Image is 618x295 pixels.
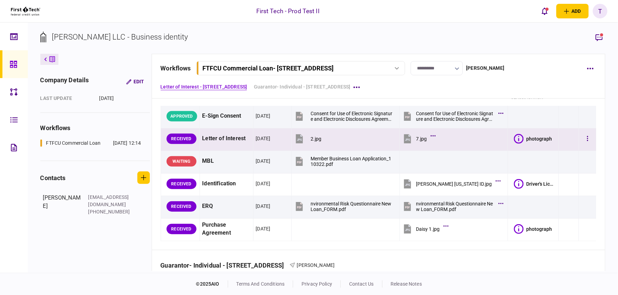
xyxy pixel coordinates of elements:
div: FTFCU Commercial Loan [46,140,101,147]
div: [DATE] [256,225,271,232]
div: [PERSON_NAME] LLC - Business identity [52,31,188,43]
div: Driver's License [527,181,556,187]
div: MBL [202,153,251,169]
div: [DATE] [256,158,271,165]
div: ERQ [202,199,251,214]
div: E-Sign Consent [202,108,251,124]
button: photograph [514,224,552,234]
div: [DATE] [256,203,271,210]
div: [PHONE_NUMBER] [88,208,134,216]
a: Guarantor- Individual - [STREET_ADDRESS] [254,83,350,91]
button: Trish Idaho ID.jpg [402,176,499,192]
button: Consent for Use of Electronic Signature and Electronic Disclosures Agreement Editable.pdf [294,108,394,124]
div: Daisy 1.jpg [416,226,440,232]
div: [DATE] [99,95,150,102]
span: [PERSON_NAME] [297,262,335,268]
button: Driver's License [514,179,556,189]
div: [DATE] [256,180,271,187]
div: last update [40,95,93,102]
div: photograph [527,136,552,142]
div: [EMAIL_ADDRESS][DOMAIN_NAME] [88,194,134,208]
div: 7.jpg [416,136,427,142]
button: nvironmental Risk Questionnaire New Loan_FORM.pdf [402,199,502,214]
div: RECEIVED [167,201,196,212]
div: © 2025 AIO [196,280,228,288]
div: workflows [161,64,191,73]
button: Member Business Loan Application_110322.pdf [294,153,394,169]
button: open adding identity options [556,4,589,18]
div: 2.jpg [311,136,322,142]
button: nvironmental Risk Questionnaire New Loan_FORM.pdf [294,199,394,214]
button: FTFCU Commercial Loan- [STREET_ADDRESS] [196,61,405,75]
div: Trish Idaho ID.jpg [416,181,492,187]
div: Purchase Agreement [202,221,251,237]
button: T [593,4,608,18]
div: [PERSON_NAME] [466,65,505,72]
div: workflows [40,123,150,133]
button: Daisy 1.jpg [402,221,447,237]
div: FTFCU Commercial Loan - [STREET_ADDRESS] [203,65,334,72]
button: Consent for Use of Electronic Signature and Electronic Disclosures Agreement Editable.pdf [402,108,502,124]
div: First Tech - Prod Test II [256,7,320,16]
a: Letter of Interest - [STREET_ADDRESS] [161,83,247,91]
div: WAITING [167,156,196,167]
div: nvironmental Risk Questionnaire New Loan_FORM.pdf [416,201,495,212]
button: photograph [514,134,552,144]
div: [DATE] [256,112,271,119]
div: [DATE] 12:14 [113,140,141,147]
div: Consent for Use of Electronic Signature and Electronic Disclosures Agreement Editable.pdf [416,111,495,122]
img: client company logo [10,2,41,20]
div: APPROVED [167,111,197,121]
div: contacts [40,173,66,183]
div: [PERSON_NAME] [43,194,81,216]
button: 7.jpg [402,131,434,146]
div: RECEIVED [167,224,196,234]
div: Identification [202,176,251,192]
div: Consent for Use of Electronic Signature and Electronic Disclosures Agreement Editable.pdf [311,111,394,122]
a: contact us [349,281,374,287]
a: terms and conditions [236,281,285,287]
button: open notifications list [538,4,552,18]
div: RECEIVED [167,134,196,144]
div: Member Business Loan Application_110322.pdf [311,156,394,167]
a: privacy policy [302,281,332,287]
div: nvironmental Risk Questionnaire New Loan_FORM.pdf [311,201,394,212]
button: 2.jpg [294,131,322,146]
div: RECEIVED [167,179,196,189]
a: release notes [391,281,422,287]
div: Guarantor- Individual - [STREET_ADDRESS] [161,262,290,269]
a: FTFCU Commercial Loan[DATE] 12:14 [40,140,141,147]
div: photograph [527,226,552,232]
div: Letter of Interest [202,131,251,146]
div: company details [40,75,89,88]
div: [DATE] [256,135,271,142]
button: Edit [121,75,150,88]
